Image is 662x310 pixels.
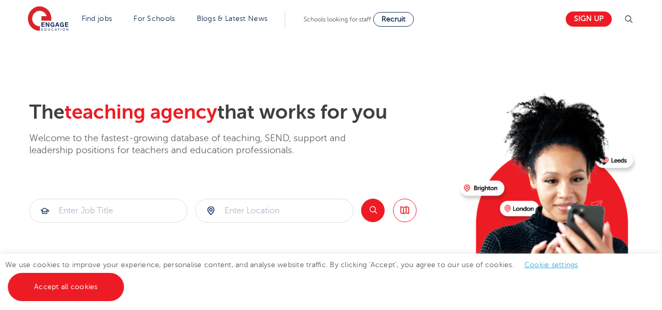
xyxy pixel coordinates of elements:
img: Engage Education [28,6,69,32]
span: Schools looking for staff [304,16,371,23]
a: Find jobs [82,15,113,22]
a: Accept all cookies [8,273,124,301]
button: Search [361,199,385,222]
div: Submit [29,199,187,223]
h2: The that works for you [29,100,452,124]
a: Blogs & Latest News [197,15,268,22]
div: Submit [195,199,353,223]
a: Recruit [373,12,414,27]
span: We use cookies to improve your experience, personalise content, and analyse website traffic. By c... [5,261,589,291]
input: Submit [30,199,187,222]
p: Welcome to the fastest-growing database of teaching, SEND, support and leadership positions for t... [29,132,375,157]
span: Recruit [382,15,406,23]
a: Sign up [566,12,612,27]
a: Cookie settings [524,261,578,269]
input: Submit [196,199,353,222]
span: teaching agency [64,101,217,123]
a: For Schools [133,15,175,22]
